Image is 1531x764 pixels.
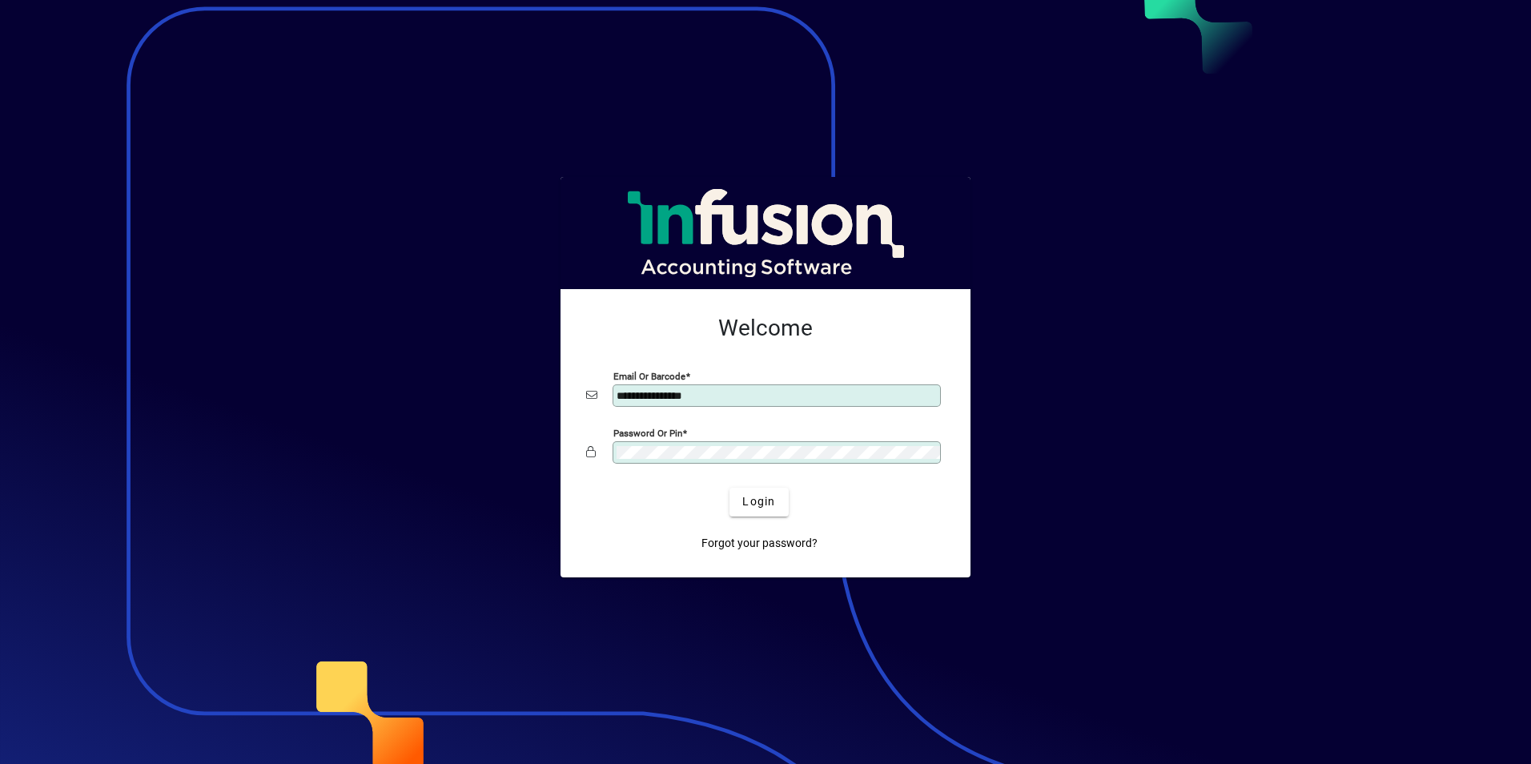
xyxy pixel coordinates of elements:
mat-label: Email or Barcode [613,370,685,381]
span: Forgot your password? [701,535,818,552]
a: Forgot your password? [695,529,824,558]
span: Login [742,493,775,510]
button: Login [729,488,788,517]
h2: Welcome [586,315,945,342]
mat-label: Password or Pin [613,427,682,438]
